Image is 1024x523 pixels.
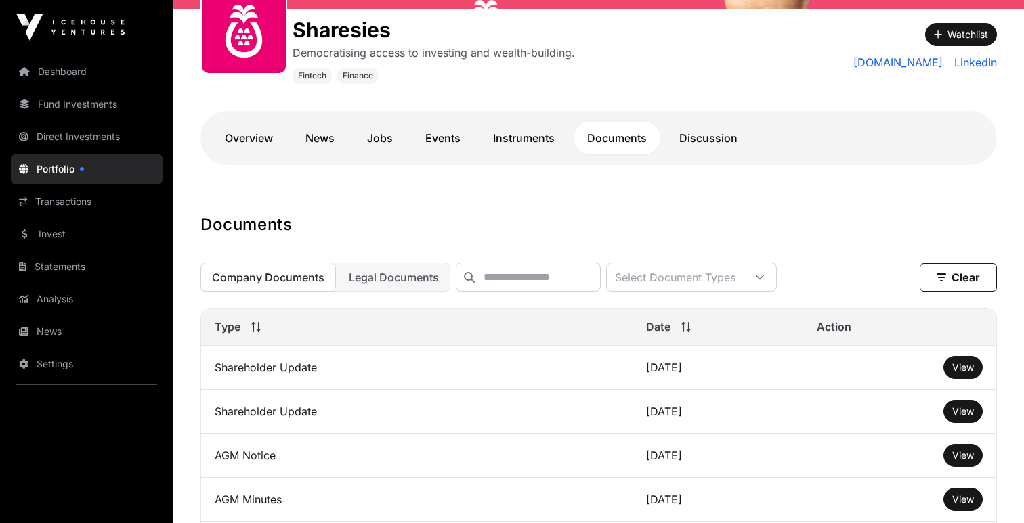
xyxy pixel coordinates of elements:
[633,390,803,434] td: [DATE]
[11,122,163,152] a: Direct Investments
[201,390,633,434] td: Shareholder Update
[11,89,163,119] a: Fund Investments
[943,356,983,379] button: View
[607,263,744,291] div: Select Document Types
[200,214,997,235] h1: Documents
[298,70,326,81] span: Fintech
[952,493,974,506] a: View
[412,122,474,154] a: Events
[925,23,997,46] button: Watchlist
[16,14,125,41] img: Icehouse Ventures Logo
[11,57,163,87] a: Dashboard
[293,45,575,61] p: Democratising access to investing and wealth-building.
[292,122,348,154] a: News
[11,219,163,249] a: Invest
[949,54,997,70] a: LinkedIn
[215,319,240,335] span: Type
[952,361,974,373] span: View
[11,187,163,217] a: Transactions
[479,122,568,154] a: Instruments
[952,493,974,505] span: View
[633,478,803,522] td: [DATE]
[354,122,406,154] a: Jobs
[853,54,943,70] a: [DOMAIN_NAME]
[666,122,751,154] a: Discussion
[11,284,163,314] a: Analysis
[11,349,163,379] a: Settings
[952,361,974,374] a: View
[211,122,286,154] a: Overview
[956,458,1024,523] iframe: Chat Widget
[293,18,575,42] h1: Sharesies
[337,263,450,292] button: Legal Documents
[343,70,373,81] span: Finance
[646,319,670,335] span: Date
[633,346,803,390] td: [DATE]
[201,434,633,478] td: AGM Notice
[952,405,974,417] span: View
[574,122,660,154] a: Documents
[349,271,439,284] span: Legal Documents
[11,317,163,346] a: News
[633,434,803,478] td: [DATE]
[943,400,983,423] button: View
[817,319,851,335] span: Action
[943,444,983,467] button: View
[211,122,986,154] nav: Tabs
[943,488,983,511] button: View
[952,449,974,462] a: View
[11,154,163,184] a: Portfolio
[952,405,974,418] a: View
[212,271,324,284] span: Company Documents
[11,252,163,281] a: Statements
[920,263,997,292] button: Clear
[201,478,633,522] td: AGM Minutes
[952,449,974,461] span: View
[200,263,336,292] button: Company Documents
[201,346,633,390] td: Shareholder Update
